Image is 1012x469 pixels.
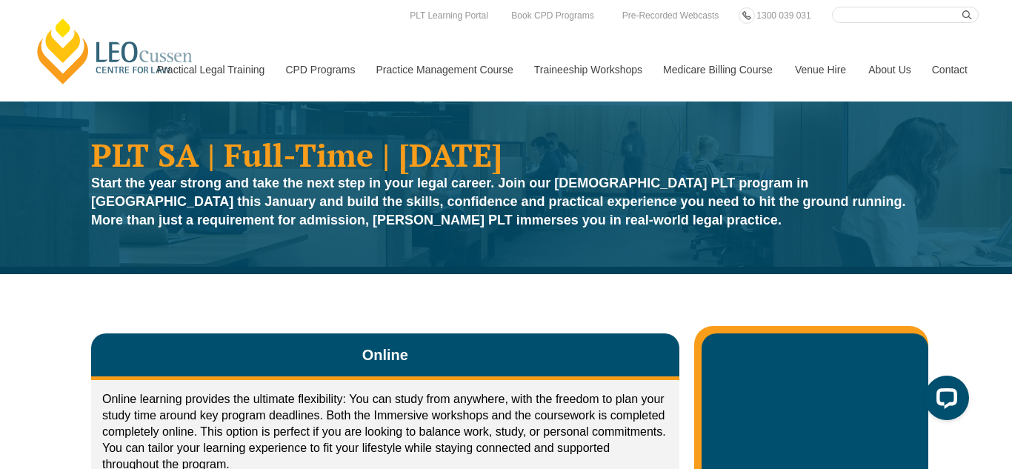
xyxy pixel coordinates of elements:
a: Medicare Billing Course [652,38,784,102]
span: 1300 039 031 [756,10,810,21]
a: [PERSON_NAME] Centre for Law [33,16,197,86]
a: About Us [857,38,921,102]
a: Practice Management Course [365,38,523,102]
a: Pre-Recorded Webcasts [619,7,723,24]
a: Traineeship Workshops [523,38,652,102]
a: Book CPD Programs [507,7,597,24]
span: Online [362,345,408,365]
a: 1300 039 031 [753,7,814,24]
a: Practical Legal Training [146,38,275,102]
h1: PLT SA | Full-Time | [DATE] [91,139,921,170]
a: Venue Hire [784,38,857,102]
strong: Start the year strong and take the next step in your legal career. Join our [DEMOGRAPHIC_DATA] PL... [91,176,906,227]
a: PLT Learning Portal [406,7,492,24]
a: Contact [921,38,979,102]
a: CPD Programs [274,38,364,102]
iframe: LiveChat chat widget [913,370,975,432]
